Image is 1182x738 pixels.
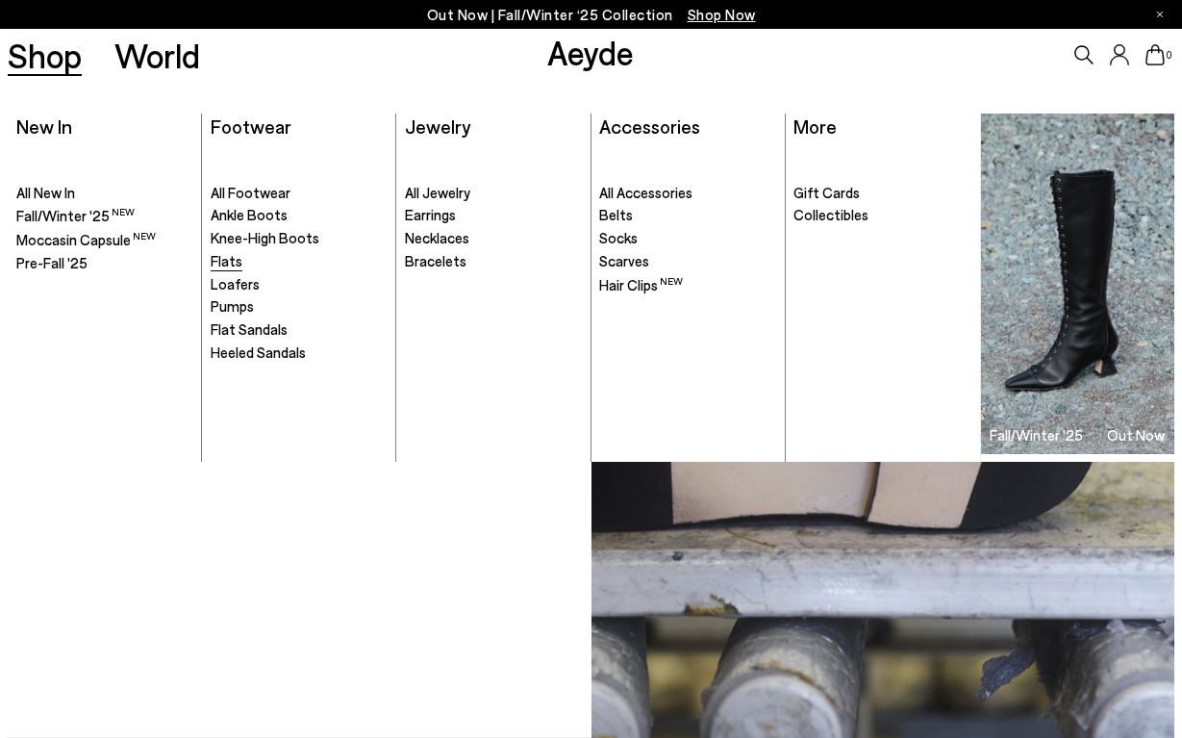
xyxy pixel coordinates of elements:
a: Flats [211,252,388,271]
a: Moccasin Capsule [16,230,193,250]
a: Bracelets [405,252,582,271]
span: 0 [1165,50,1174,61]
a: Heeled Sandals [211,344,388,363]
a: Scarves [599,252,776,271]
a: Ankle Boots [211,206,388,225]
a: More [793,115,837,138]
img: Group_1295_900x.jpg [981,114,1174,453]
span: Pumps [211,297,254,315]
span: Socks [599,229,638,246]
span: Ankle Boots [211,206,288,223]
a: Earrings [405,206,582,225]
span: Navigate to /collections/new-in [688,6,756,23]
a: 0 [1145,44,1165,65]
span: Flat Sandals [211,320,288,338]
a: Necklaces [405,229,582,248]
span: Earrings [405,206,456,223]
a: Aeyde [547,32,634,72]
span: Necklaces [405,229,469,246]
a: Fall/Winter '25 Out Now [981,114,1174,453]
a: Fall/Winter '25 [16,206,193,226]
a: All New In [16,184,193,203]
span: All Footwear [211,184,290,201]
span: Gift Cards [793,184,860,201]
a: New In [16,115,72,138]
span: Loafers [211,275,260,293]
a: Footwear [211,115,291,138]
a: Knee-High Boots [211,229,388,248]
a: Jewelry [405,115,470,138]
a: Accessories [599,115,700,138]
a: Loafers [211,275,388,294]
a: Gift Cards [793,184,971,203]
span: Flats [211,252,242,269]
a: All Accessories [599,184,776,203]
a: Socks [599,229,776,248]
span: Bracelets [405,252,466,269]
span: All Jewelry [405,184,470,201]
span: Hair Clips [599,276,683,293]
span: Scarves [599,252,649,269]
h3: Out Now [1107,428,1165,443]
span: All Accessories [599,184,692,201]
p: Out Now | Fall/Winter ‘25 Collection [427,3,756,27]
a: Collectibles [793,206,971,225]
span: All New In [16,184,75,201]
a: World [114,38,200,72]
span: Pre-Fall '25 [16,254,88,271]
a: All Jewelry [405,184,582,203]
a: Hair Clips [599,275,776,295]
span: Moccasin Capsule [16,231,156,248]
a: All Footwear [211,184,388,203]
a: Pumps [211,297,388,317]
a: Flat Sandals [211,320,388,340]
span: Knee-High Boots [211,229,319,246]
a: Pre-Fall '25 [16,254,193,273]
a: Belts [599,206,776,225]
a: Shop [8,38,82,72]
span: Belts [599,206,633,223]
span: Collectibles [793,206,868,223]
h3: Fall/Winter '25 [990,428,1083,443]
span: Fall/Winter '25 [16,207,135,224]
span: Heeled Sandals [211,344,306,361]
